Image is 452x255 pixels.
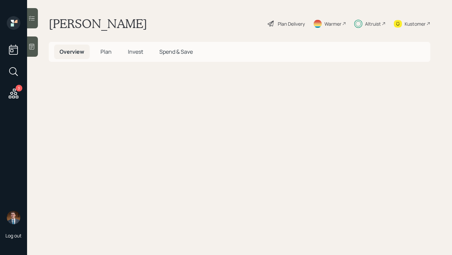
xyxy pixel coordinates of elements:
[324,20,341,27] div: Warmer
[5,232,22,239] div: Log out
[365,20,381,27] div: Altruist
[16,85,22,92] div: 3
[278,20,305,27] div: Plan Delivery
[128,48,143,55] span: Invest
[100,48,112,55] span: Plan
[49,16,147,31] h1: [PERSON_NAME]
[60,48,84,55] span: Overview
[159,48,193,55] span: Spend & Save
[7,211,20,224] img: hunter_neumayer.jpg
[405,20,426,27] div: Kustomer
